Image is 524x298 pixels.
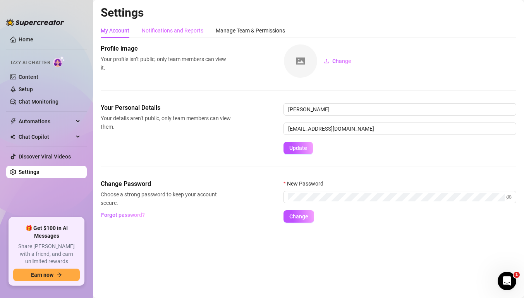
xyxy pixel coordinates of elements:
span: upload [324,58,329,64]
div: My Account [101,26,129,35]
span: Your profile isn’t public, only team members can view it. [101,55,231,72]
button: Change [318,55,357,67]
span: Change [332,58,351,64]
img: AI Chatter [53,56,65,67]
span: Izzy AI Chatter [11,59,50,66]
a: Chat Monitoring [19,99,58,105]
input: New Password [288,193,505,201]
span: 1 [514,272,520,278]
span: Forgot password? [101,212,145,218]
span: Share [PERSON_NAME] with a friend, and earn unlimited rewards [13,243,80,266]
span: Change Password [101,179,231,189]
img: square-placeholder.png [284,44,317,78]
span: thunderbolt [10,118,16,124]
h2: Settings [101,5,516,20]
button: Change [283,210,314,223]
button: Update [283,142,313,154]
img: logo-BBDzfeDw.svg [6,19,64,26]
a: Settings [19,169,39,175]
div: Notifications and Reports [142,26,203,35]
iframe: Intercom live chat [498,272,516,290]
span: Automations [19,115,74,128]
a: Content [19,74,38,80]
span: Earn now [31,272,53,278]
button: Forgot password? [101,209,145,221]
a: Discover Viral Videos [19,153,71,160]
img: Chat Copilot [10,134,15,140]
span: Your Personal Details [101,103,231,112]
span: Your details aren’t public, only team members can view them. [101,114,231,131]
a: Home [19,36,33,43]
input: Enter name [283,103,516,116]
button: Earn nowarrow-right [13,269,80,281]
span: Update [289,145,307,151]
span: eye-invisible [506,194,512,200]
span: Change [289,213,308,220]
input: Enter new email [283,123,516,135]
span: arrow-right [57,272,62,278]
div: Manage Team & Permissions [216,26,285,35]
label: New Password [283,179,328,188]
span: 🎁 Get $100 in AI Messages [13,225,80,240]
span: Chat Copilot [19,131,74,143]
span: Choose a strong password to keep your account secure. [101,190,231,207]
a: Setup [19,86,33,92]
span: Profile image [101,44,231,53]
